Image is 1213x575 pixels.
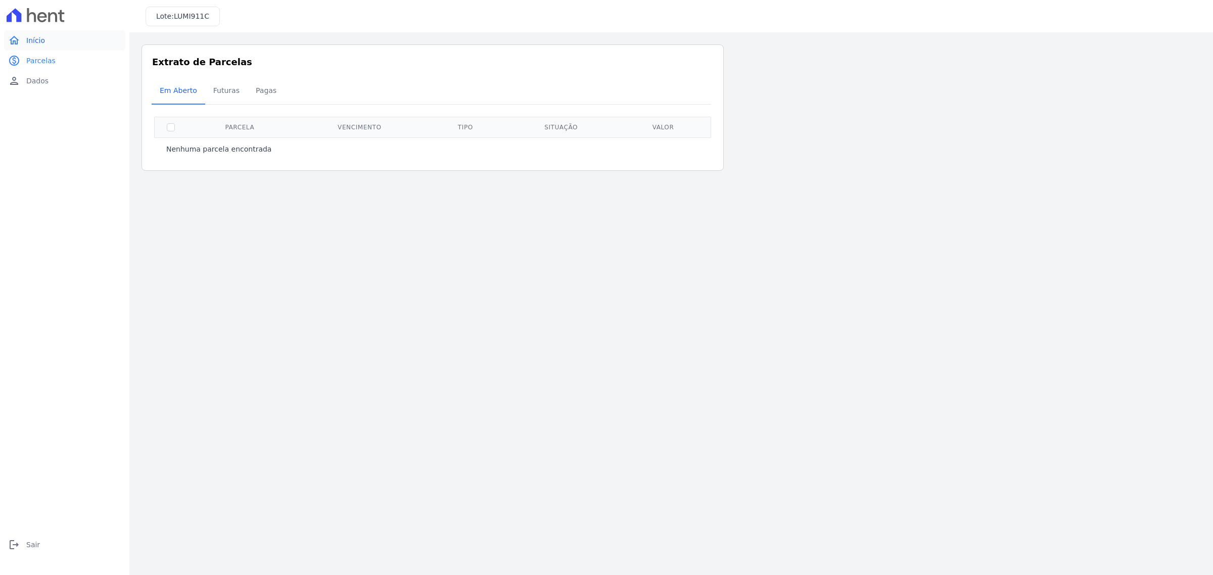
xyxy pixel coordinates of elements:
h3: Lote: [156,11,209,22]
span: LUMI911C [174,12,209,20]
span: Futuras [207,80,246,101]
span: Dados [26,76,49,86]
a: homeInício [4,30,125,51]
a: Futuras [205,78,248,105]
th: Valor [618,117,709,137]
th: Parcela [187,117,293,137]
a: paidParcelas [4,51,125,71]
th: Tipo [427,117,504,137]
a: Pagas [248,78,285,105]
span: Em Aberto [154,80,203,101]
i: home [8,34,20,46]
span: Pagas [250,80,283,101]
span: Parcelas [26,56,56,66]
i: person [8,75,20,87]
i: logout [8,539,20,551]
h3: Extrato de Parcelas [152,55,713,69]
th: Situação [504,117,618,137]
i: paid [8,55,20,67]
p: Nenhuma parcela encontrada [166,144,271,154]
span: Início [26,35,45,45]
span: Sair [26,540,40,550]
th: Vencimento [293,117,427,137]
a: logoutSair [4,535,125,555]
a: Em Aberto [152,78,205,105]
a: personDados [4,71,125,91]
